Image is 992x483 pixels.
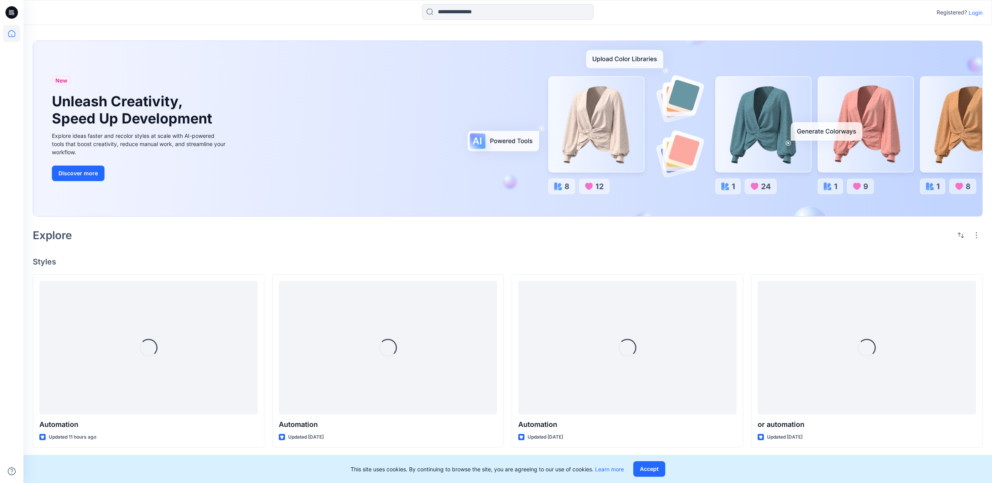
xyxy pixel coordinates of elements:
p: Registered? [937,8,967,17]
p: Updated 11 hours ago [49,433,96,441]
p: or automation [758,419,976,430]
h1: Unleash Creativity, Speed Up Development [52,93,216,127]
div: Explore ideas faster and recolor styles at scale with AI-powered tools that boost creativity, red... [52,132,227,156]
p: Updated [DATE] [288,433,324,441]
p: This site uses cookies. By continuing to browse the site, you are agreeing to our use of cookies. [351,465,624,473]
button: Discover more [52,166,105,181]
span: New [55,76,67,85]
p: Updated [DATE] [528,433,563,441]
h2: Explore [33,229,72,241]
h4: Styles [33,257,983,266]
a: Discover more [52,166,227,181]
p: Login [969,9,983,17]
a: Learn more [595,466,624,472]
p: Automation [279,419,497,430]
button: Accept [633,461,665,477]
p: Automation [39,419,258,430]
p: Automation [518,419,737,430]
p: Updated [DATE] [767,433,802,441]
